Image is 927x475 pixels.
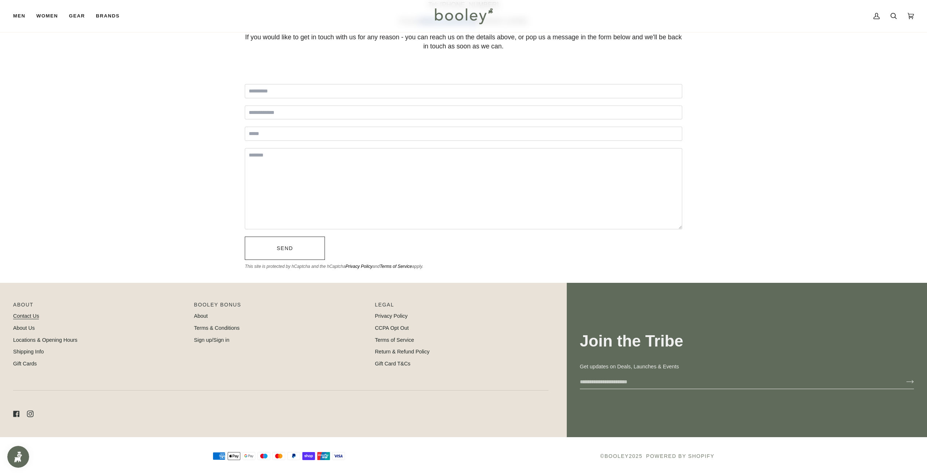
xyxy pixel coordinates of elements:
a: Gift Card T&Cs [375,361,411,367]
span: Brands [96,12,119,20]
a: Sign up/Sign in [194,337,229,343]
a: Return & Refund Policy [375,349,429,355]
a: Gift Cards [13,361,37,367]
p: Booley Bonus [194,301,368,312]
span: If you would like to get in touch with us for any reason - you can reach us on the details above,... [245,33,682,50]
a: CCPA Opt Out [375,325,409,331]
h3: Join the Tribe [580,331,914,351]
a: Powered by Shopify [646,453,715,459]
p: This site is protected by hCaptcha and the hCaptcha and apply. [245,264,682,270]
a: Terms of Service [375,337,414,343]
a: About Us [13,325,35,331]
span: Gear [69,12,85,20]
span: Women [36,12,58,20]
button: Send [245,237,325,260]
a: Locations & Opening Hours [13,337,78,343]
a: About [194,313,208,319]
a: Contact Us [13,313,39,319]
p: Get updates on Deals, Launches & Events [580,363,914,371]
a: Privacy Policy [375,313,408,319]
a: Terms of Service [380,264,412,269]
button: Join [895,376,914,388]
input: your-email@example.com [580,375,895,389]
p: Pipeline_Footer Sub [375,301,549,312]
a: Booley [605,453,629,459]
a: Terms & Conditions [194,325,240,331]
a: Privacy Policy [346,264,373,269]
p: Pipeline_Footer Main [13,301,187,312]
iframe: Button to open loyalty program pop-up [7,446,29,468]
span: Men [13,12,25,20]
span: © 2025 [600,452,643,460]
img: Booley [432,5,495,27]
a: Shipping Info [13,349,44,355]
